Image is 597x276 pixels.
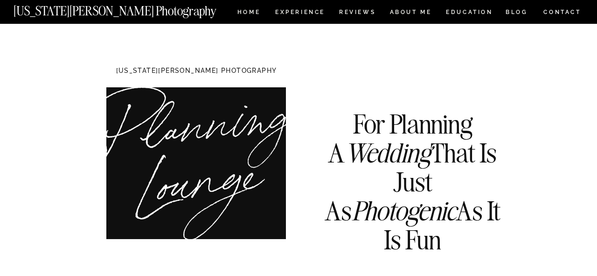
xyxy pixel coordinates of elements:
[352,194,456,227] i: Photogenic
[236,9,262,17] a: HOME
[275,9,324,17] a: Experience
[543,7,582,17] a: CONTACT
[315,110,510,217] h3: For Planning A That Is Just As As It Is Fun
[389,9,432,17] a: ABOUT ME
[345,136,430,170] i: Wedding
[97,100,303,205] h1: Planning Lounge
[445,9,494,17] a: EDUCATION
[506,9,528,17] a: BLOG
[14,5,248,13] a: [US_STATE][PERSON_NAME] Photography
[339,9,374,17] a: REVIEWS
[101,67,292,76] h1: [US_STATE][PERSON_NAME] PHOTOGRAPHY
